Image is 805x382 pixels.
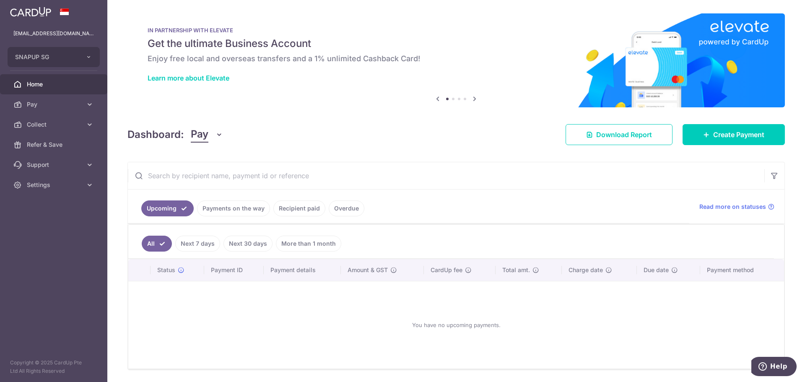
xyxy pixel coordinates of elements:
span: Total amt. [502,266,530,274]
a: Recipient paid [273,200,325,216]
h5: Get the ultimate Business Account [148,37,765,50]
button: Pay [191,127,223,143]
span: Pay [27,100,82,109]
a: Download Report [566,124,673,145]
h6: Enjoy free local and overseas transfers and a 1% unlimited Cashback Card! [148,54,765,64]
span: Charge date [569,266,603,274]
span: Home [27,80,82,88]
a: Overdue [329,200,364,216]
a: All [142,236,172,252]
span: Due date [644,266,669,274]
img: Renovation banner [127,13,785,107]
span: Settings [27,181,82,189]
a: Payments on the way [197,200,270,216]
a: Create Payment [683,124,785,145]
span: Collect [27,120,82,129]
input: Search by recipient name, payment id or reference [128,162,764,189]
span: Read more on statuses [699,203,766,211]
p: [EMAIL_ADDRESS][DOMAIN_NAME] [13,29,94,38]
a: Next 7 days [175,236,220,252]
th: Payment details [264,259,341,281]
a: More than 1 month [276,236,341,252]
img: CardUp [10,7,51,17]
a: Next 30 days [223,236,273,252]
span: SNAPUP SG [15,53,77,61]
a: Upcoming [141,200,194,216]
span: Amount & GST [348,266,388,274]
div: You have no upcoming payments. [138,288,774,362]
span: Create Payment [713,130,764,140]
span: Pay [191,127,208,143]
a: Learn more about Elevate [148,74,229,82]
h4: Dashboard: [127,127,184,142]
th: Payment ID [204,259,264,281]
p: IN PARTNERSHIP WITH ELEVATE [148,27,765,34]
span: Refer & Save [27,140,82,149]
span: Download Report [596,130,652,140]
span: Status [157,266,175,274]
a: Read more on statuses [699,203,774,211]
button: SNAPUP SG [8,47,100,67]
span: Support [27,161,82,169]
th: Payment method [700,259,784,281]
iframe: Opens a widget where you can find more information [751,357,797,378]
span: CardUp fee [431,266,462,274]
